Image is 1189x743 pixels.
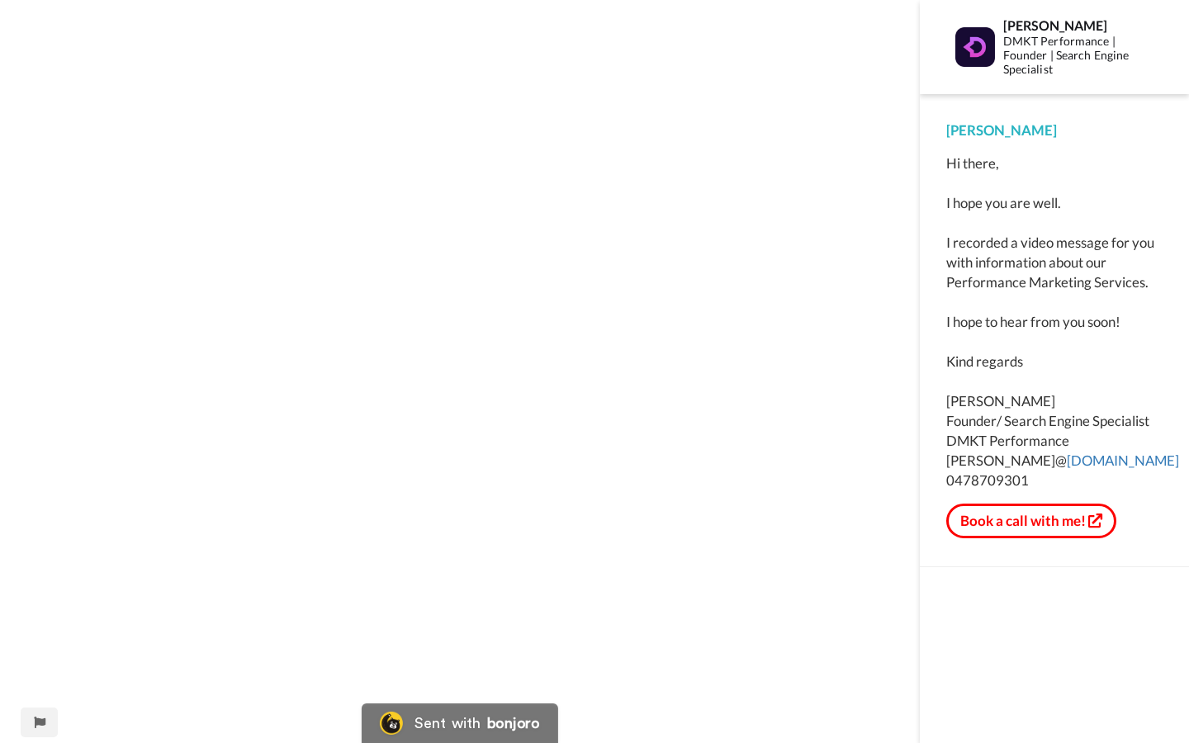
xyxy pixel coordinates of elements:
img: Bonjoro Logo [380,712,403,735]
div: Sent with [414,716,481,731]
a: [DOMAIN_NAME] [1067,452,1179,469]
img: Profile Image [955,27,995,67]
div: DMKT Performance | Founder | Search Engine Specialist [1003,35,1162,76]
div: Hi there, I hope you are well. I recorded a video message for you with information about our Perf... [946,154,1163,490]
div: [PERSON_NAME] [946,121,1163,140]
a: Bonjoro LogoSent withbonjoro [362,703,558,743]
div: [PERSON_NAME] [1003,17,1162,33]
div: bonjoro [487,716,540,731]
button: Book a call with me! [946,504,1116,538]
